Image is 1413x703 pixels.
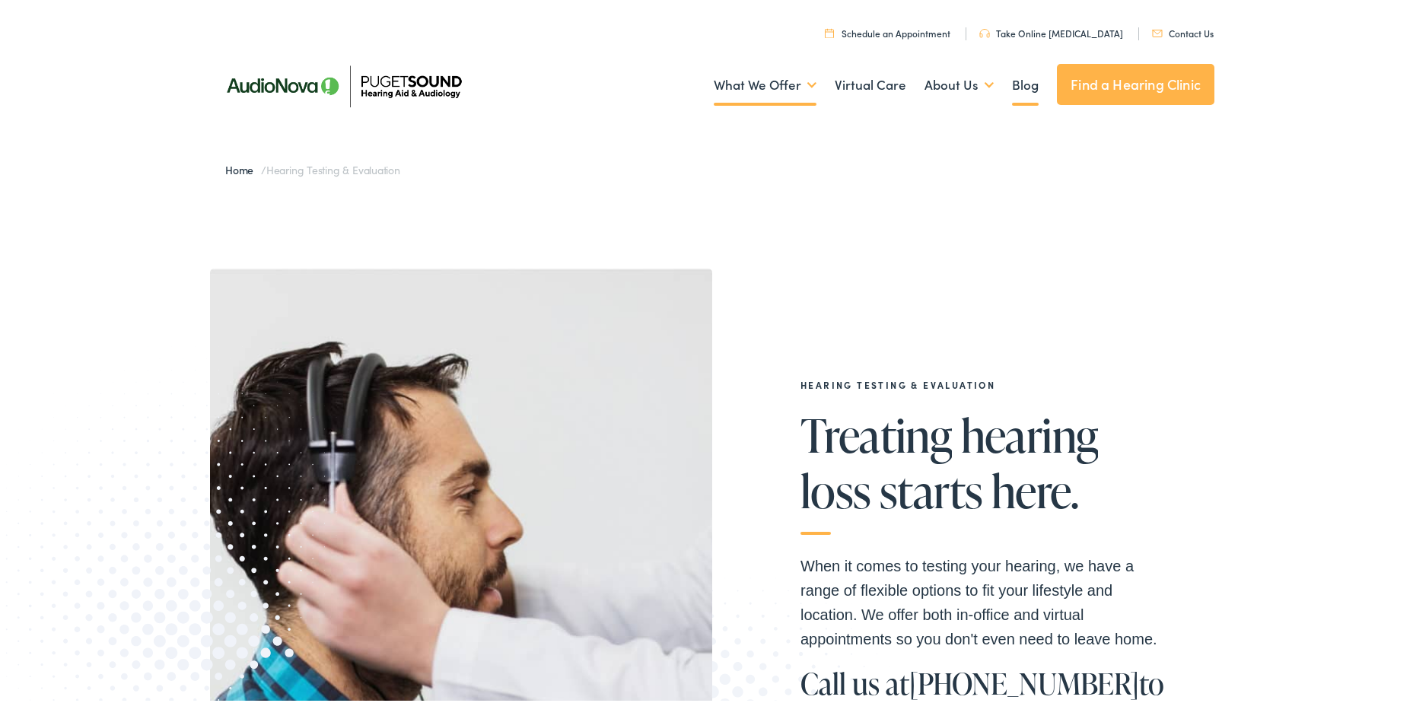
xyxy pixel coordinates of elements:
span: hearing [961,407,1099,457]
a: Schedule an Appointment [825,24,950,37]
h2: Hearing Testing & Evaluation [800,377,1166,387]
a: [PHONE_NUMBER] [909,660,1139,700]
span: starts [880,463,982,513]
img: utility icon [825,25,834,35]
p: When it comes to testing your hearing, we have a range of flexible options to fit your lifestyle ... [800,551,1166,648]
img: utility icon [979,26,990,35]
a: Home [225,159,261,174]
span: Hearing Testing & Evaluation [266,159,400,174]
span: here. [991,463,1079,513]
span: loss [800,463,871,513]
a: About Us [924,54,994,110]
a: What We Offer [714,54,816,110]
span: Treating [800,407,952,457]
a: Virtual Care [835,54,906,110]
span: / [225,159,400,174]
a: Contact Us [1152,24,1214,37]
img: utility icon [1152,27,1163,34]
a: Blog [1012,54,1039,110]
a: Take Online [MEDICAL_DATA] [979,24,1123,37]
a: Find a Hearing Clinic [1057,61,1214,102]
